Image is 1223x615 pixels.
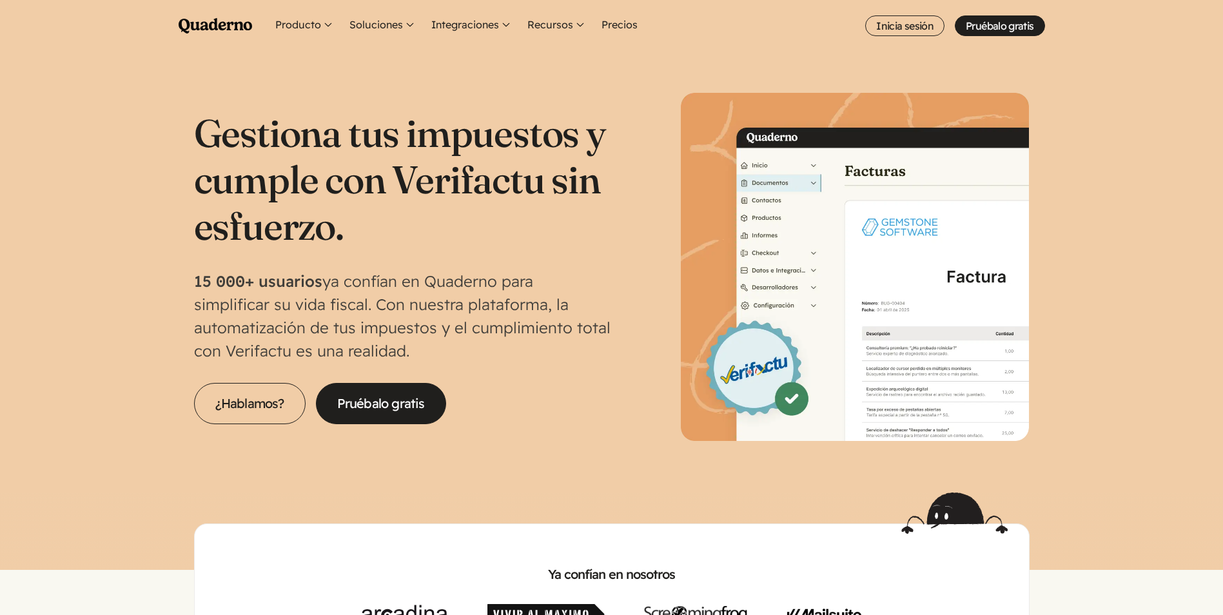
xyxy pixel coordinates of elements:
[215,565,1008,583] h2: Ya confían en nosotros
[865,15,944,36] a: Inicia sesión
[316,383,446,424] a: Pruébalo gratis
[194,271,322,291] strong: 15 000+ usuarios
[194,383,306,424] a: ¿Hablamos?
[194,269,612,362] p: ya confían en Quaderno para simplificar su vida fiscal. Con nuestra plataforma, la automatización...
[194,110,612,249] h1: Gestiona tus impuestos y cumple con Verifactu sin esfuerzo.
[955,15,1044,36] a: Pruébalo gratis
[681,93,1029,441] img: Interfaz de Quaderno mostrando la página Factura con el distintivo Verifactu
